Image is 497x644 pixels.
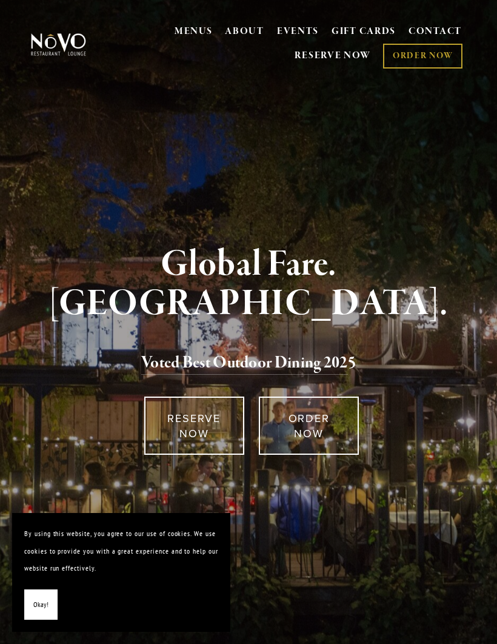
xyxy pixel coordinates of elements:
a: Voted Best Outdoor Dining 202 [141,352,348,375]
p: By using this website, you agree to our use of cookies. We use cookies to provide you with a grea... [24,525,218,577]
img: Novo Restaurant &amp; Lounge [29,33,88,56]
h2: 5 [42,351,455,376]
a: GIFT CARDS [332,21,396,44]
button: Okay! [24,589,58,620]
span: Okay! [33,596,48,614]
a: ORDER NOW [383,44,462,69]
strong: Global Fare. [GEOGRAPHIC_DATA]. [49,241,449,327]
a: CONTACT [409,21,462,44]
a: MENUS [175,25,213,38]
section: Cookie banner [12,513,230,632]
a: RESERVE NOW [295,44,371,67]
a: EVENTS [277,25,319,38]
a: ORDER NOW [259,397,359,455]
a: ABOUT [225,25,264,38]
a: RESERVE NOW [144,397,244,455]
